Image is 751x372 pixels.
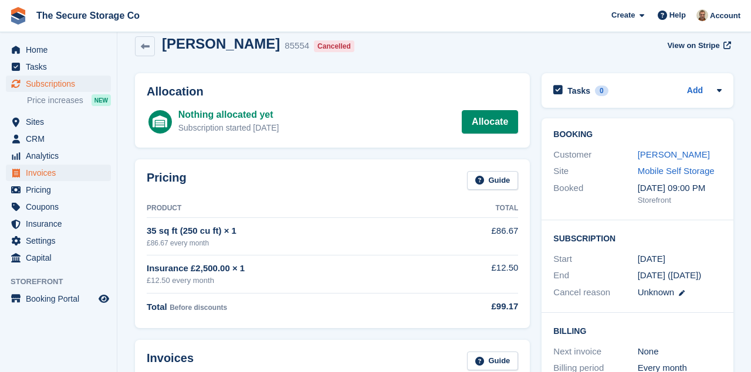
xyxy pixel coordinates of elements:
[147,262,438,275] div: Insurance £2,500.00 × 1
[92,94,111,106] div: NEW
[611,9,635,21] span: Create
[11,276,117,288] span: Storefront
[438,300,518,313] div: £99.17
[638,182,722,195] div: [DATE] 09:00 PM
[662,36,733,55] a: View on Stripe
[638,252,665,266] time: 2025-05-14 00:00:00 UTC
[6,250,111,266] a: menu
[462,110,518,134] a: Allocate
[147,85,518,98] h2: Allocation
[26,233,96,249] span: Settings
[26,199,96,215] span: Coupons
[553,232,722,244] h2: Subscription
[553,325,722,336] h2: Billing
[438,199,518,218] th: Total
[27,95,83,106] span: Price increases
[467,171,519,190] a: Guide
[638,345,722,359] div: None
[553,286,637,299] div: Cancel reason
[553,130,722,139] h2: Booking
[26,291,96,307] span: Booking Portal
[147,199,438,218] th: Product
[438,218,518,255] td: £86.67
[147,224,438,238] div: 35 sq ft (250 cu ft) × 1
[567,86,590,96] h2: Tasks
[178,122,279,134] div: Subscription started [DATE]
[553,252,637,266] div: Start
[638,194,722,206] div: Storefront
[26,148,96,164] span: Analytics
[147,171,187,190] h2: Pricing
[595,86,608,96] div: 0
[26,76,96,92] span: Subscriptions
[6,76,111,92] a: menu
[638,270,702,280] span: [DATE] ([DATE])
[9,7,27,25] img: stora-icon-8386f47178a22dfd0bd8f6a31ec36ba5ce8667c1dd55bd0f319d3a0aa187defe.svg
[6,165,111,181] a: menu
[26,216,96,232] span: Insurance
[553,345,637,359] div: Next invoice
[553,148,637,162] div: Customer
[638,149,710,159] a: [PERSON_NAME]
[553,269,637,282] div: End
[285,39,309,53] div: 85554
[638,287,675,297] span: Unknown
[6,199,111,215] a: menu
[314,40,354,52] div: Cancelled
[178,108,279,122] div: Nothing allocated yet
[26,42,96,58] span: Home
[553,182,637,206] div: Booked
[26,182,96,198] span: Pricing
[696,9,708,21] img: Oliver Gemmil
[6,114,111,130] a: menu
[669,9,686,21] span: Help
[467,351,519,371] a: Guide
[170,303,227,312] span: Before discounts
[6,42,111,58] a: menu
[6,233,111,249] a: menu
[6,291,111,307] a: menu
[438,255,518,293] td: £12.50
[6,182,111,198] a: menu
[147,302,167,312] span: Total
[32,6,144,25] a: The Secure Storage Co
[147,238,438,248] div: £86.67 every month
[97,292,111,306] a: Preview store
[26,250,96,266] span: Capital
[27,94,111,107] a: Price increases NEW
[6,59,111,75] a: menu
[553,165,637,178] div: Site
[667,40,719,52] span: View on Stripe
[26,165,96,181] span: Invoices
[710,10,740,22] span: Account
[6,131,111,147] a: menu
[687,84,703,98] a: Add
[162,36,280,52] h2: [PERSON_NAME]
[26,114,96,130] span: Sites
[147,351,194,371] h2: Invoices
[26,131,96,147] span: CRM
[6,216,111,232] a: menu
[6,148,111,164] a: menu
[26,59,96,75] span: Tasks
[147,275,438,286] div: £12.50 every month
[638,166,715,176] a: Mobile Self Storage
